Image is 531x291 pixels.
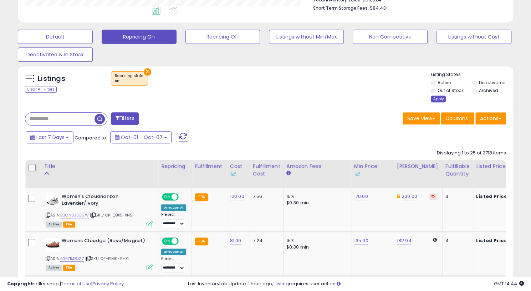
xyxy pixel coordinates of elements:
[195,163,224,170] div: Fulfillment
[7,280,33,287] strong: Copyright
[63,221,75,228] span: FBA
[18,47,93,62] button: Deactivated & In Stock
[286,163,348,170] div: Amazon Fees
[161,212,186,228] div: Preset:
[185,30,260,44] button: Repricing Off
[46,265,62,271] span: All listings currently available for purchase on Amazon
[75,134,107,141] span: Compared to:
[445,238,468,244] div: 4
[273,280,289,287] a: 1 listing
[475,112,506,124] button: Actions
[188,281,524,287] div: Last InventoryLab Update: 1 hour ago, requires user action.
[436,30,511,44] button: Listings without Cost
[479,80,506,86] label: Deactivated
[397,163,439,170] div: [PERSON_NAME]
[161,256,186,272] div: Preset:
[286,244,346,250] div: $0.30 min
[46,238,60,252] img: 41iQQdBqUqL._SL40_.jpg
[110,131,172,143] button: Oct-01 - Oct-07
[269,30,344,44] button: Listings without Min/Max
[476,193,509,200] b: Listed Price:
[46,221,62,228] span: All listings currently available for purchase on Amazon
[144,68,151,76] button: ×
[195,193,208,201] small: FBA
[431,71,513,78] p: Listing States:
[111,112,139,125] button: Filters
[62,238,148,246] b: Womens Cloudgo (Rose/Magnet)
[403,112,440,124] button: Save View
[38,74,65,84] h5: Listings
[253,238,278,244] div: 7.24
[230,170,237,178] img: InventoryLab Logo
[46,238,153,270] div: ASIN:
[431,96,446,102] div: Apply
[253,163,280,178] div: Fulfillment Cost
[437,150,506,157] div: Displaying 1 to 25 of 2718 items
[62,193,148,208] b: Women's Cloudhorizon Lavender/Ivory
[438,87,464,93] label: Out of Stock
[354,193,368,200] a: 170.00
[102,30,177,44] button: Repricing On
[354,170,361,178] img: InventoryLab Logo
[286,238,346,244] div: 15%
[494,280,524,287] span: 2025-10-15 14:44 GMT
[286,193,346,200] div: 15%
[354,163,391,178] div: Min Price
[286,170,291,177] small: Amazon Fees.
[63,265,75,271] span: FBA
[286,200,346,206] div: $0.30 min
[313,5,368,11] b: Short Term Storage Fees:
[445,115,468,122] span: Columns
[479,87,498,93] label: Archived
[445,163,470,178] div: Fulfillable Quantity
[60,256,84,262] a: B0B7RJ8JZZ
[161,204,186,211] div: Amazon AI
[18,30,93,44] button: Default
[92,280,124,287] a: Privacy Policy
[354,170,391,178] div: Some or all of the values in this column are provided from Inventory Lab.
[178,238,189,244] span: OFF
[476,237,509,244] b: Listed Price:
[353,30,428,44] button: Non Competitive
[163,238,172,244] span: ON
[121,134,163,141] span: Oct-01 - Oct-07
[44,163,155,170] div: Title
[115,78,144,83] div: on
[85,256,129,261] span: | SKU: CF-FIM0-RHXI
[115,73,144,84] span: Repricing state :
[178,194,189,200] span: OFF
[445,193,468,200] div: 3
[230,163,247,178] div: Cost
[397,237,412,244] a: 182.94
[253,193,278,200] div: 7.56
[230,170,247,178] div: Some or all of the values in this column are provided from Inventory Lab.
[26,131,73,143] button: Last 7 Days
[61,280,91,287] a: Terms of Use
[161,163,189,170] div: Repricing
[402,193,417,200] a: 200.00
[90,212,134,218] span: | SKU: GK-QBX5-XN5F
[46,193,153,226] div: ASIN:
[46,193,60,208] img: 415DHdQlkYL._SL40_.jpg
[441,112,474,124] button: Columns
[163,194,172,200] span: ON
[25,86,57,93] div: Clear All Filters
[195,238,208,245] small: FBA
[7,281,124,287] div: seller snap | |
[230,193,244,200] a: 100.00
[161,249,186,255] div: Amazon AI
[230,237,241,244] a: 81.00
[354,237,368,244] a: 135.00
[36,134,65,141] span: Last 7 Days
[60,212,89,218] a: B0CN33SC9W
[369,5,386,11] span: $84.43
[438,80,451,86] label: Active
